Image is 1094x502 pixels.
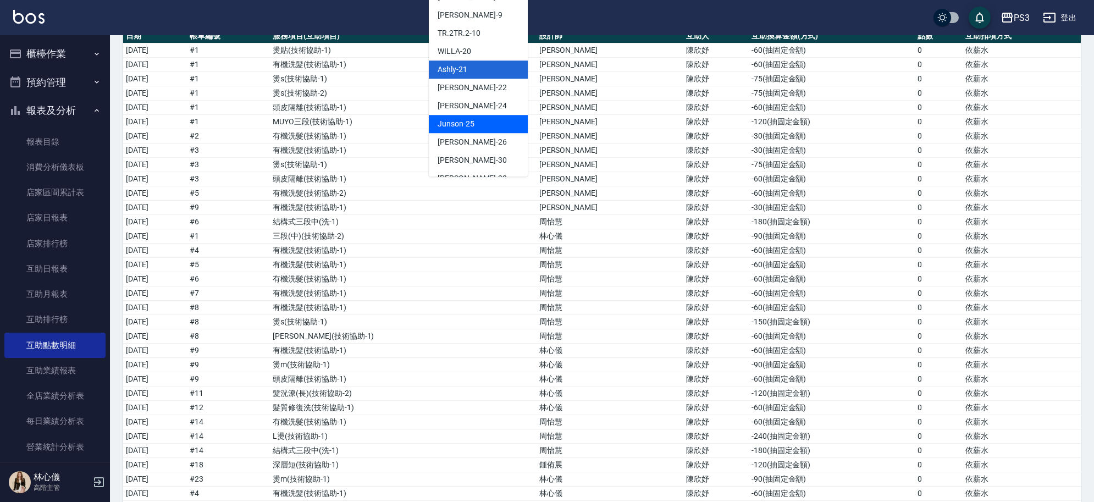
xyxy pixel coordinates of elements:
td: 0 [915,358,963,372]
td: # 9 [187,358,270,372]
td: 依薪水 [963,387,1081,401]
button: save [969,7,991,29]
td: -120 ( 抽固定金額 ) [749,387,915,401]
td: 陳欣妤 [683,86,749,101]
td: 0 [915,429,963,444]
a: 互助點數明細 [4,333,106,358]
th: 帳單編號 [187,29,270,43]
td: 有機洗髮 ( 技術協助-1 ) [270,129,536,144]
td: -60 ( 抽固定金額 ) [749,301,915,315]
td: 周怡慧 [537,315,683,329]
button: PS3 [996,7,1034,29]
td: 陳欣妤 [683,458,749,472]
td: # 12 [187,401,270,415]
td: 0 [915,215,963,229]
td: [DATE] [123,272,187,286]
td: 燙貼 ( 技術協助-1 ) [270,43,536,58]
td: 陳欣妤 [683,244,749,258]
td: -90 ( 抽固定金額 ) [749,229,915,244]
td: [DATE] [123,115,187,129]
td: -60 ( 抽固定金額 ) [749,244,915,258]
td: [DATE] [123,444,187,458]
td: 燙s ( 技術協助-1 ) [270,72,536,86]
td: 陳欣妤 [683,415,749,429]
td: 0 [915,415,963,429]
td: 0 [915,129,963,144]
td: 0 [915,387,963,401]
td: -60 ( 抽固定金額 ) [749,43,915,58]
td: 陳欣妤 [683,215,749,229]
td: # 1 [187,229,270,244]
td: 依薪水 [963,472,1081,487]
td: 依薪水 [963,58,1081,72]
td: [DATE] [123,158,187,172]
td: 陳欣妤 [683,186,749,201]
td: [DATE] [123,344,187,358]
td: # 11 [187,387,270,401]
td: 0 [915,401,963,415]
td: 0 [915,244,963,258]
span: Ashly -21 [438,64,467,75]
td: [PERSON_NAME] [537,186,683,201]
td: [DATE] [123,172,187,186]
td: [DATE] [123,472,187,487]
td: [DATE] [123,229,187,244]
th: 互助人 [683,29,749,43]
a: 店家區間累計表 [4,180,106,205]
td: # 6 [187,215,270,229]
td: 依薪水 [963,372,1081,387]
td: 陳欣妤 [683,315,749,329]
img: Logo [13,10,45,24]
td: 有機洗髮 ( 技術協助-1 ) [270,286,536,301]
td: [DATE] [123,415,187,429]
td: # 7 [187,286,270,301]
h5: 林心儀 [34,472,90,483]
td: 依薪水 [963,115,1081,129]
td: # 9 [187,372,270,387]
td: 依薪水 [963,429,1081,444]
td: 陳欣妤 [683,72,749,86]
td: 0 [915,72,963,86]
td: 0 [915,101,963,115]
td: 結構式三段中 ( 洗-1 ) [270,444,536,458]
td: # 3 [187,158,270,172]
td: MUYO三段 ( 技術協助-1 ) [270,115,536,129]
p: 高階主管 [34,483,90,493]
span: Junson -25 [438,118,474,130]
td: 陳欣妤 [683,115,749,129]
td: 周怡慧 [537,415,683,429]
td: 有機洗髮 ( 技術協助-1 ) [270,487,536,501]
td: 陳欣妤 [683,286,749,301]
td: 0 [915,301,963,315]
td: # 1 [187,101,270,115]
td: 周怡慧 [537,286,683,301]
td: -60 ( 抽固定金額 ) [749,101,915,115]
td: [DATE] [123,215,187,229]
td: [PERSON_NAME] [537,101,683,115]
td: [DATE] [123,72,187,86]
td: 依薪水 [963,201,1081,215]
td: # 9 [187,201,270,215]
td: 依薪水 [963,144,1081,158]
td: 周怡慧 [537,429,683,444]
td: 0 [915,444,963,458]
td: 依薪水 [963,415,1081,429]
td: # 1 [187,43,270,58]
td: 陳欣妤 [683,301,749,315]
td: 陳欣妤 [683,43,749,58]
td: 燙s ( 技術協助-1 ) [270,158,536,172]
td: 林心儀 [537,358,683,372]
td: 依薪水 [963,329,1081,344]
td: # 1 [187,58,270,72]
td: 有機洗髮 ( 技術協助-1 ) [270,258,536,272]
td: -150 ( 抽固定金額 ) [749,315,915,329]
td: 有機洗髮 ( 技術協助-1 ) [270,201,536,215]
td: 0 [915,158,963,172]
td: 周怡慧 [537,444,683,458]
td: 深層短 ( 技術協助-1 ) [270,458,536,472]
td: 0 [915,115,963,129]
td: 鍾侑展 [537,458,683,472]
td: -60 ( 抽固定金額 ) [749,172,915,186]
td: 周怡慧 [537,244,683,258]
td: # 14 [187,429,270,444]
